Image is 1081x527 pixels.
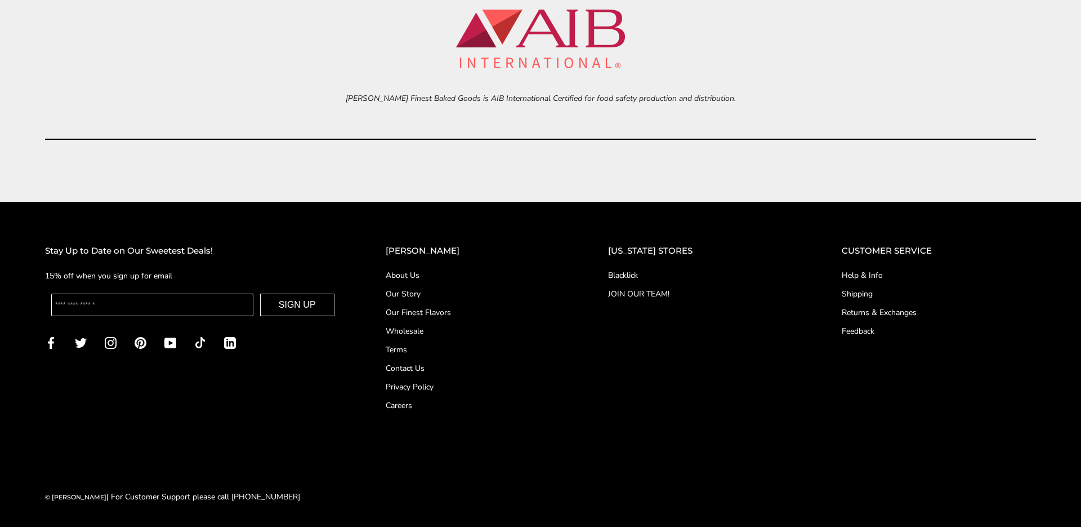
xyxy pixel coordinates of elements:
a: Twitter [75,336,87,349]
a: About Us [386,269,564,281]
h2: [US_STATE] STORES [608,244,797,258]
i: [PERSON_NAME] Finest Baked Goods is AIB International Certified for food safety production and di... [346,93,736,104]
a: JOIN OUR TEAM! [608,288,797,300]
a: Returns & Exchanges [842,307,1036,318]
a: Careers [386,400,564,411]
a: Our Story [386,288,564,300]
a: Feedback [842,325,1036,337]
a: Blacklick [608,269,797,281]
a: YouTube [164,336,176,349]
h2: CUSTOMER SERVICE [842,244,1036,258]
a: Terms [386,344,564,356]
a: TikTok [194,336,206,349]
a: Privacy Policy [386,381,564,393]
a: Shipping [842,288,1036,300]
a: Contact Us [386,362,564,374]
input: Enter your email [51,294,253,316]
h2: [PERSON_NAME] [386,244,564,258]
a: Our Finest Flavors [386,307,564,318]
p: 15% off when you sign up for email [45,269,341,282]
a: Pinterest [135,336,146,349]
a: Help & Info [842,269,1036,281]
a: Wholesale [386,325,564,337]
h2: Stay Up to Date on Our Sweetest Deals! [45,244,341,258]
a: LinkedIn [224,336,236,349]
button: SIGN UP [260,294,334,316]
img: aib-logo.webp [456,10,625,68]
a: Instagram [105,336,117,349]
a: Facebook [45,336,57,349]
a: © [PERSON_NAME] [45,493,106,501]
div: | For Customer Support please call [PHONE_NUMBER] [45,490,300,503]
